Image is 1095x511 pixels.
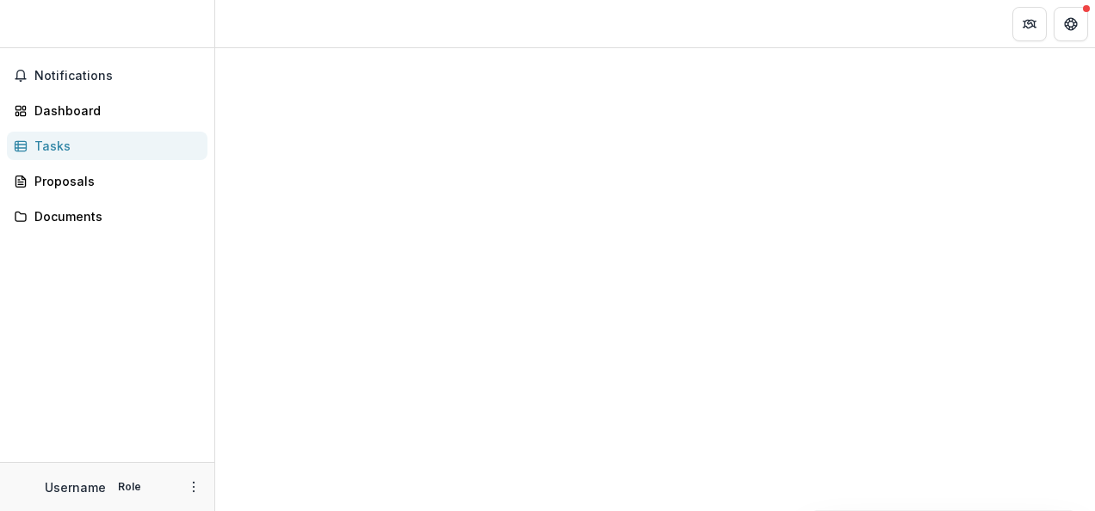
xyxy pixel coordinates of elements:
[34,207,194,225] div: Documents
[7,132,207,160] a: Tasks
[1054,7,1088,41] button: Get Help
[7,202,207,231] a: Documents
[45,478,106,496] p: Username
[113,479,146,495] p: Role
[1012,7,1047,41] button: Partners
[7,167,207,195] a: Proposals
[34,69,201,83] span: Notifications
[34,102,194,120] div: Dashboard
[7,96,207,125] a: Dashboard
[34,137,194,155] div: Tasks
[7,62,207,89] button: Notifications
[34,172,194,190] div: Proposals
[183,477,204,497] button: More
